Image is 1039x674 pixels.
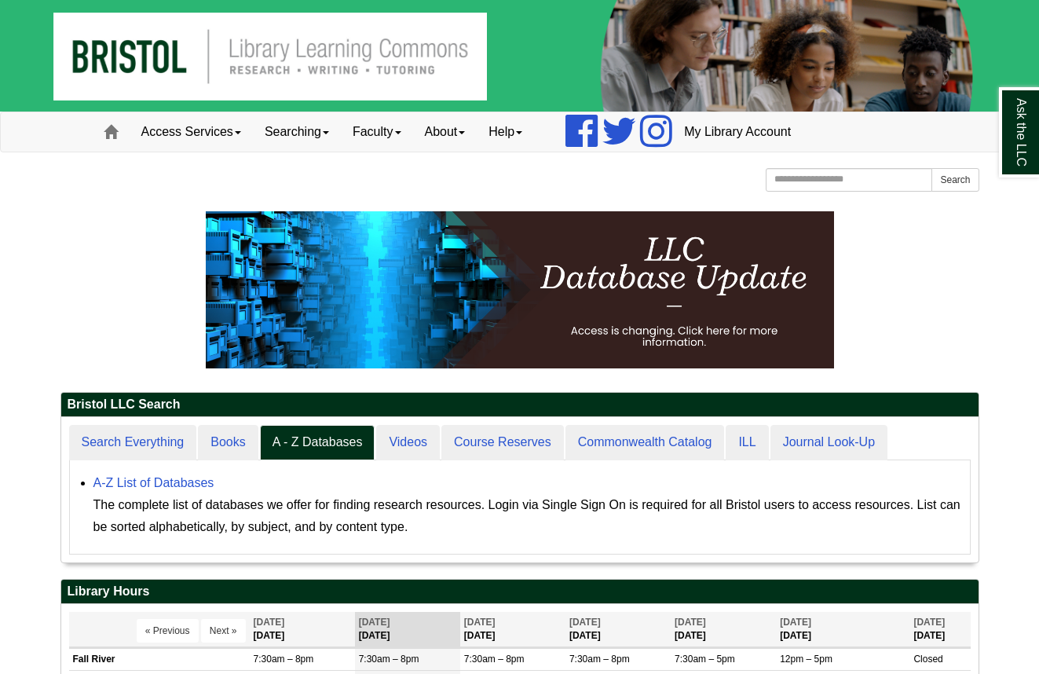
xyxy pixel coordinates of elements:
[464,617,496,628] span: [DATE]
[201,619,246,643] button: Next »
[359,654,419,665] span: 7:30am – 8pm
[359,617,390,628] span: [DATE]
[565,425,725,460] a: Commonwealth Catalog
[913,617,945,628] span: [DATE]
[776,612,909,647] th: [DATE]
[198,425,258,460] a: Books
[69,425,197,460] a: Search Everything
[675,654,735,665] span: 7:30am – 5pm
[726,425,768,460] a: ILL
[672,112,803,152] a: My Library Account
[254,617,285,628] span: [DATE]
[477,112,534,152] a: Help
[569,654,630,665] span: 7:30am – 8pm
[69,648,250,670] td: Fall River
[931,168,979,192] button: Search
[770,425,887,460] a: Journal Look-Up
[376,425,440,460] a: Videos
[206,211,834,368] img: HTML tutorial
[61,393,979,417] h2: Bristol LLC Search
[61,580,979,604] h2: Library Hours
[355,612,460,647] th: [DATE]
[460,612,565,647] th: [DATE]
[441,425,564,460] a: Course Reserves
[253,112,341,152] a: Searching
[913,654,942,665] span: Closed
[909,612,970,647] th: [DATE]
[254,654,314,665] span: 7:30am – 8pm
[260,425,375,460] a: A - Z Databases
[780,654,832,665] span: 12pm – 5pm
[341,112,413,152] a: Faculty
[137,619,199,643] button: « Previous
[780,617,811,628] span: [DATE]
[671,612,776,647] th: [DATE]
[569,617,601,628] span: [DATE]
[130,112,253,152] a: Access Services
[250,612,355,647] th: [DATE]
[93,494,962,538] div: The complete list of databases we offer for finding research resources. Login via Single Sign On ...
[413,112,477,152] a: About
[565,612,671,647] th: [DATE]
[93,476,214,489] a: A-Z List of Databases
[675,617,706,628] span: [DATE]
[464,654,525,665] span: 7:30am – 8pm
